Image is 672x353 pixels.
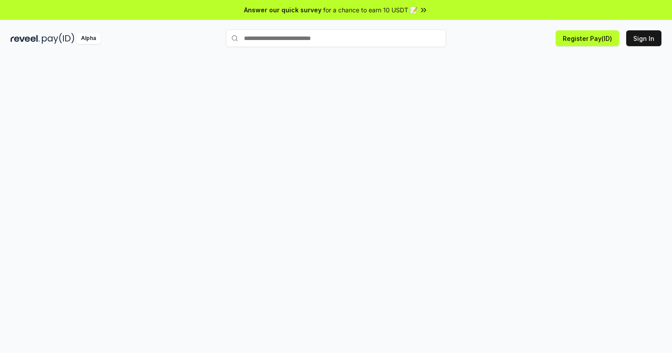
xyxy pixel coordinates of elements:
[323,5,417,15] span: for a chance to earn 10 USDT 📝
[626,30,661,46] button: Sign In
[76,33,101,44] div: Alpha
[11,33,40,44] img: reveel_dark
[42,33,74,44] img: pay_id
[556,30,619,46] button: Register Pay(ID)
[244,5,321,15] span: Answer our quick survey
